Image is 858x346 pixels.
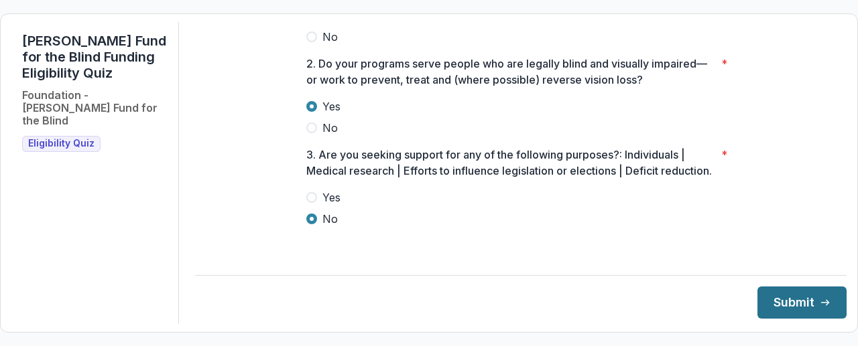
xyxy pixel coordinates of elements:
button: Submit [757,286,847,319]
span: No [322,120,338,136]
span: Yes [322,98,341,114]
h2: Foundation - [PERSON_NAME] Fund for the Blind [22,89,168,128]
h1: [PERSON_NAME] Fund for the Blind Funding Eligibility Quiz [22,33,168,81]
p: 3. Are you seeking support for any of the following purposes?: Individuals | Medical research | E... [306,147,716,179]
span: No [322,29,338,45]
p: 2. Do your programs serve people who are legally blind and visually impaired—or work to prevent, ... [306,56,716,88]
span: No [322,211,338,227]
span: Yes [322,189,341,205]
span: Eligibility Quiz [28,138,95,149]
